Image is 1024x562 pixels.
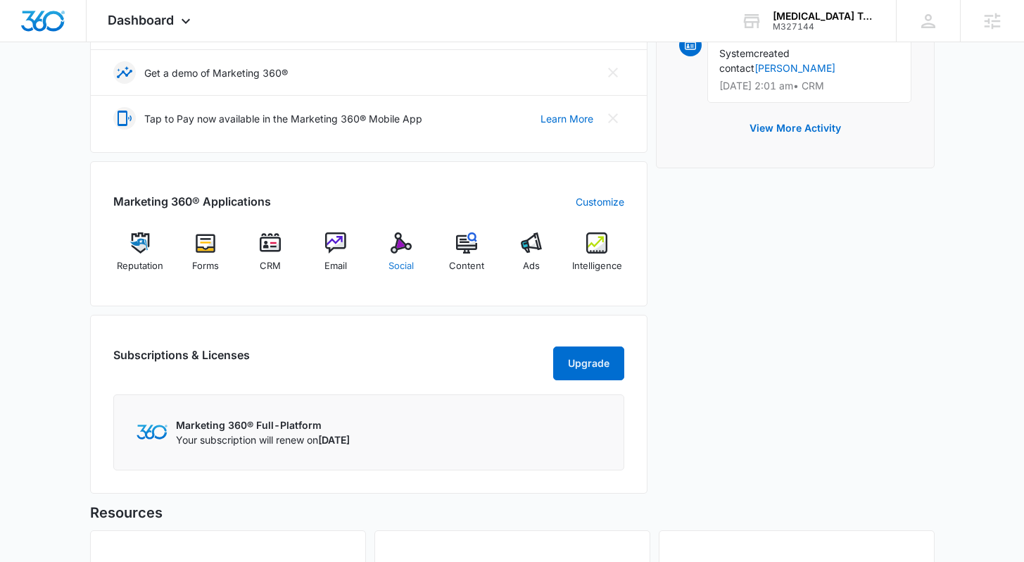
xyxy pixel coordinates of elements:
a: Content [439,232,493,283]
span: Intelligence [572,259,622,273]
div: account name [773,11,876,22]
p: Get a demo of Marketing 360® [144,65,288,80]
p: Your subscription will renew on [176,432,350,447]
button: Close [602,107,624,130]
a: Social [374,232,429,283]
p: [DATE] 2:01 am • CRM [719,81,899,91]
a: Intelligence [570,232,624,283]
p: Marketing 360® Full-Platform [176,418,350,432]
a: Ads [505,232,559,283]
h2: Subscriptions & Licenses [113,346,250,375]
a: Forms [178,232,232,283]
a: Customize [576,194,624,209]
span: System [719,47,754,59]
span: Forms [192,259,219,273]
a: Email [309,232,363,283]
div: account id [773,22,876,32]
span: Content [449,259,484,273]
a: [PERSON_NAME] [754,62,835,74]
button: Upgrade [553,346,624,380]
a: Learn More [541,111,593,126]
span: created contact [719,47,790,74]
span: Social [388,259,414,273]
h2: Marketing 360® Applications [113,193,271,210]
a: Reputation [113,232,167,283]
p: Tap to Pay now available in the Marketing 360® Mobile App [144,111,422,126]
img: Marketing 360 Logo [137,425,167,439]
span: Email [324,259,347,273]
span: Ads [523,259,540,273]
span: Reputation [117,259,163,273]
button: View More Activity [735,111,855,145]
a: CRM [244,232,298,283]
button: Close [602,61,624,84]
span: Dashboard [108,13,174,27]
span: CRM [260,259,281,273]
h5: Resources [90,502,935,523]
span: [DATE] [318,434,350,446]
